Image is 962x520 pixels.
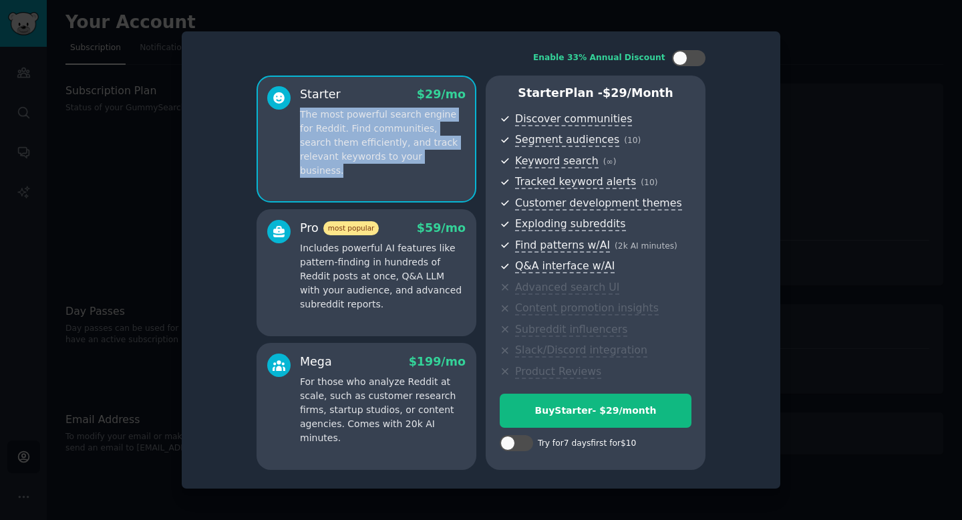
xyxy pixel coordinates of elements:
p: The most powerful search engine for Reddit. Find communities, search them efficiently, and track ... [300,108,466,178]
p: Includes powerful AI features like pattern-finding in hundreds of Reddit posts at once, Q&A LLM w... [300,241,466,311]
span: $ 59 /mo [417,221,466,235]
span: $ 29 /month [603,86,673,100]
div: Enable 33% Annual Discount [533,52,665,64]
span: Q&A interface w/AI [515,259,615,273]
span: ( 10 ) [624,136,641,145]
div: Starter [300,86,341,103]
span: Content promotion insights [515,301,659,315]
p: Starter Plan - [500,85,691,102]
span: Discover communities [515,112,632,126]
div: Pro [300,220,379,237]
span: Product Reviews [515,365,601,379]
span: Customer development themes [515,197,682,211]
span: Subreddit influencers [515,323,627,337]
span: Keyword search [515,154,599,168]
span: Segment audiences [515,133,619,147]
span: most popular [323,221,379,235]
span: Tracked keyword alerts [515,175,636,189]
span: $ 199 /mo [409,355,466,368]
span: $ 29 /mo [417,88,466,101]
span: Advanced search UI [515,281,619,295]
span: ( 10 ) [641,178,657,187]
p: For those who analyze Reddit at scale, such as customer research firms, startup studios, or conte... [300,375,466,445]
span: Exploding subreddits [515,217,625,231]
div: Buy Starter - $ 29 /month [500,404,691,418]
span: Find patterns w/AI [515,239,610,253]
span: ( ∞ ) [603,157,617,166]
div: Try for 7 days first for $10 [538,438,636,450]
span: ( 2k AI minutes ) [615,241,677,251]
div: Mega [300,354,332,370]
span: Slack/Discord integration [515,344,647,358]
button: BuyStarter- $29/month [500,394,691,428]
